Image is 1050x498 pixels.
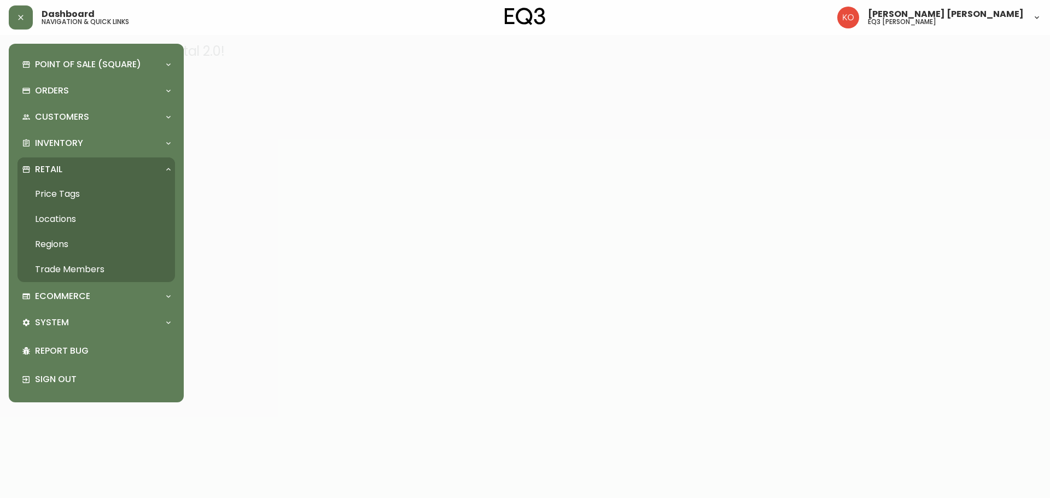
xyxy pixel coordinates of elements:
[17,207,175,232] a: Locations
[17,181,175,207] a: Price Tags
[17,310,175,335] div: System
[837,7,859,28] img: 9beb5e5239b23ed26e0d832b1b8f6f2a
[17,257,175,282] a: Trade Members
[17,337,175,365] div: Report Bug
[868,10,1024,19] span: [PERSON_NAME] [PERSON_NAME]
[42,10,95,19] span: Dashboard
[17,157,175,181] div: Retail
[35,290,90,302] p: Ecommerce
[42,19,129,25] h5: navigation & quick links
[35,58,141,71] p: Point of Sale (Square)
[17,52,175,77] div: Point of Sale (Square)
[35,85,69,97] p: Orders
[17,365,175,394] div: Sign Out
[505,8,545,25] img: logo
[35,111,89,123] p: Customers
[35,163,62,175] p: Retail
[17,79,175,103] div: Orders
[17,232,175,257] a: Regions
[35,345,171,357] p: Report Bug
[868,19,936,25] h5: eq3 [PERSON_NAME]
[17,131,175,155] div: Inventory
[17,105,175,129] div: Customers
[35,373,171,385] p: Sign Out
[35,137,83,149] p: Inventory
[17,284,175,308] div: Ecommerce
[35,317,69,329] p: System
